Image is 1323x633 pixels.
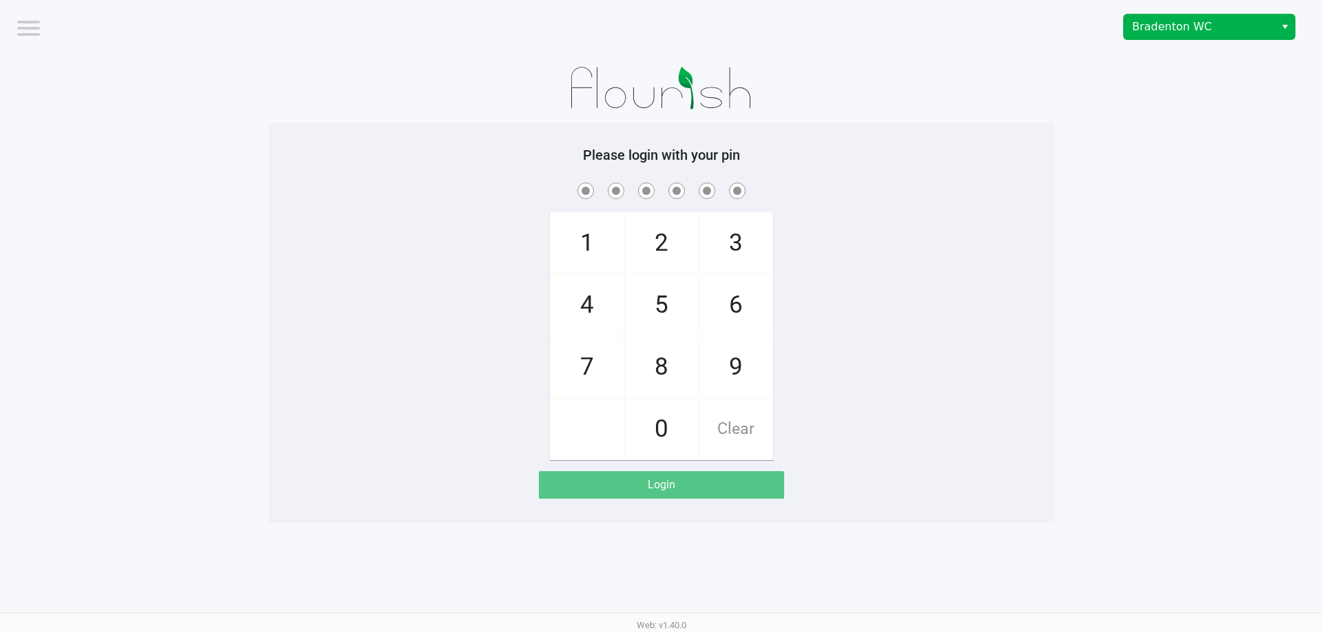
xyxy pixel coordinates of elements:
[1275,14,1295,39] button: Select
[699,399,772,459] span: Clear
[637,620,686,630] span: Web: v1.40.0
[625,213,698,273] span: 2
[625,337,698,397] span: 8
[699,213,772,273] span: 3
[279,147,1044,163] h5: Please login with your pin
[551,213,624,273] span: 1
[625,275,698,335] span: 5
[551,337,624,397] span: 7
[625,399,698,459] span: 0
[699,275,772,335] span: 6
[1132,19,1266,35] span: Bradenton WC
[699,337,772,397] span: 9
[551,275,624,335] span: 4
